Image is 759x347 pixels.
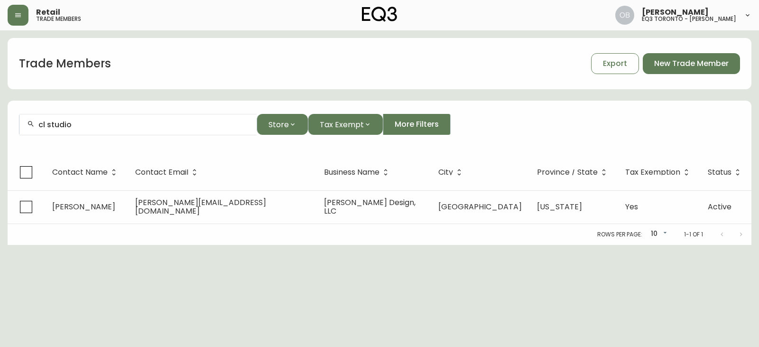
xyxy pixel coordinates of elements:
[438,201,522,212] span: [GEOGRAPHIC_DATA]
[395,119,439,130] span: More Filters
[615,6,634,25] img: 8e0065c524da89c5c924d5ed86cfe468
[654,58,729,69] span: New Trade Member
[52,168,120,177] span: Contact Name
[135,169,188,175] span: Contact Email
[36,16,81,22] h5: trade members
[684,230,703,239] p: 1-1 of 1
[52,169,108,175] span: Contact Name
[537,201,582,212] span: [US_STATE]
[268,119,289,131] span: Store
[52,201,115,212] span: [PERSON_NAME]
[625,201,638,212] span: Yes
[324,197,416,216] span: [PERSON_NAME] Design, LLC
[642,9,709,16] span: [PERSON_NAME]
[362,7,397,22] img: logo
[308,114,383,135] button: Tax Exempt
[19,56,111,72] h1: Trade Members
[642,16,736,22] h5: eq3 toronto - [PERSON_NAME]
[625,169,680,175] span: Tax Exemption
[257,114,308,135] button: Store
[591,53,639,74] button: Export
[708,201,731,212] span: Active
[597,230,642,239] p: Rows per page:
[135,168,201,177] span: Contact Email
[438,168,465,177] span: City
[38,120,249,129] input: Search
[135,197,266,216] span: [PERSON_NAME][EMAIL_ADDRESS][DOMAIN_NAME]
[324,168,392,177] span: Business Name
[708,169,731,175] span: Status
[320,119,364,131] span: Tax Exempt
[708,168,744,177] span: Status
[603,58,627,69] span: Export
[383,114,451,135] button: More Filters
[537,168,610,177] span: Province / State
[36,9,60,16] span: Retail
[643,53,740,74] button: New Trade Member
[438,169,453,175] span: City
[646,226,669,242] div: 10
[324,169,379,175] span: Business Name
[625,168,693,177] span: Tax Exemption
[537,169,598,175] span: Province / State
